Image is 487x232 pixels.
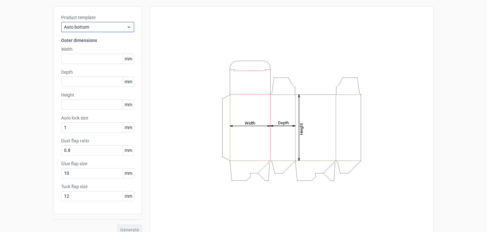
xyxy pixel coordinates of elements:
tspan: Height [299,123,304,135]
label: Glue flap size [61,160,134,167]
span: mm [123,54,134,64]
span: mm [123,100,134,109]
span: mm [123,123,134,132]
tspan: Depth [278,120,289,125]
label: Product template [61,14,134,21]
h3: Outer dimensions [61,37,134,44]
span: Auto bottom [64,24,127,30]
span: mm [123,168,134,178]
span: mm [123,146,134,155]
tspan: Width [245,120,255,125]
label: Tuck flap size [61,183,134,190]
span: mm [123,191,134,201]
span: mm [123,77,134,86]
label: Width [61,46,134,52]
label: Auto lock size [61,115,134,121]
label: Height [61,92,134,98]
label: Depth [61,69,134,75]
label: Dust flap ratio [61,138,134,144]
